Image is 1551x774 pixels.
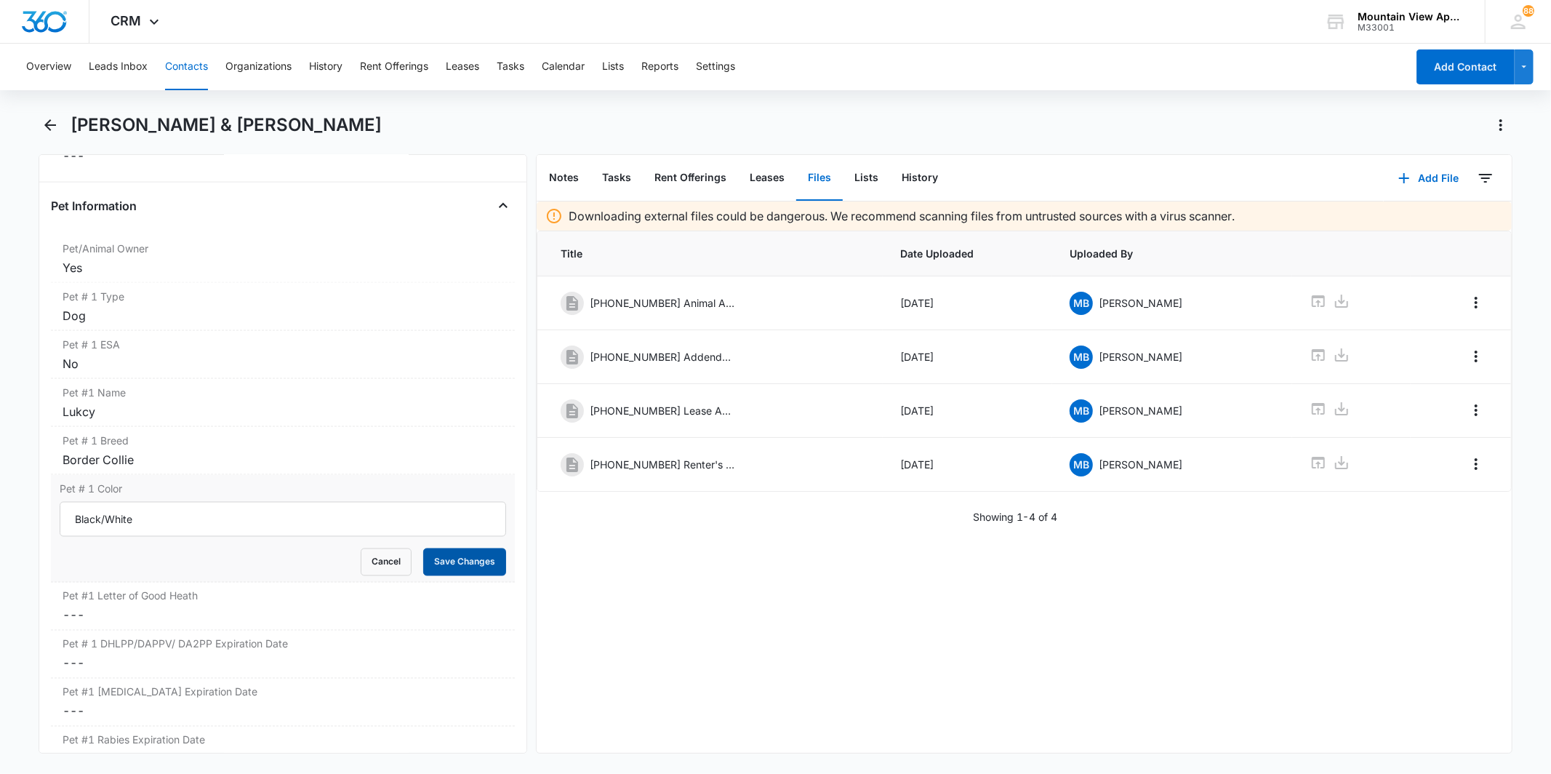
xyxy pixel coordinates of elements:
[1070,346,1093,369] span: MB
[225,44,292,90] button: Organizations
[360,44,428,90] button: Rent Offerings
[590,156,643,201] button: Tasks
[1099,457,1182,472] p: [PERSON_NAME]
[51,427,514,475] div: Pet # 1 BreedBorder Collie
[1416,49,1515,84] button: Add Contact
[883,330,1052,384] td: [DATE]
[1358,23,1464,33] div: account id
[63,637,502,652] label: Pet # 1 DHLPP/DAPPV/ DA2PP Expiration Date
[590,295,735,311] p: [PHONE_NUMBER] Animal Addendum.pdf
[63,607,502,624] dd: ---
[51,631,514,679] div: Pet # 1 DHLPP/DAPPV/ DA2PP Expiration Date---
[63,589,502,604] label: Pet #1 Letter of Good Heath
[1099,349,1182,364] p: [PERSON_NAME]
[796,156,843,201] button: Files
[446,44,479,90] button: Leases
[1070,399,1093,423] span: MB
[63,259,502,276] div: Yes
[537,156,590,201] button: Notes
[641,44,678,90] button: Reports
[843,156,890,201] button: Lists
[1464,399,1488,422] button: Overflow Menu
[51,379,514,427] div: Pet #1 NameLukcy
[63,751,502,768] dd: ---
[1464,291,1488,314] button: Overflow Menu
[1464,345,1488,368] button: Overflow Menu
[1474,167,1497,190] button: Filters
[1464,452,1488,476] button: Overflow Menu
[1358,11,1464,23] div: account name
[542,44,585,90] button: Calendar
[51,583,514,631] div: Pet #1 Letter of Good Heath---
[309,44,342,90] button: History
[26,44,71,90] button: Overview
[71,114,382,136] h1: [PERSON_NAME] & [PERSON_NAME]
[63,337,502,352] label: Pet # 1 ESA
[883,384,1052,438] td: [DATE]
[1070,246,1275,261] span: Uploaded By
[63,355,502,372] div: No
[1099,403,1182,418] p: [PERSON_NAME]
[1070,453,1093,476] span: MB
[738,156,796,201] button: Leases
[63,685,502,700] label: Pet #1 [MEDICAL_DATA] Expiration Date
[561,246,865,261] span: Title
[39,113,61,137] button: Back
[89,44,148,90] button: Leads Inbox
[1384,161,1474,196] button: Add File
[63,241,502,256] label: Pet/Animal Owner
[602,44,624,90] button: Lists
[63,433,502,448] label: Pet # 1 Breed
[361,548,412,576] button: Cancel
[63,451,502,468] div: Border Collie
[890,156,950,201] button: History
[63,385,502,400] label: Pet #1 Name
[1523,5,1534,17] span: 88
[51,283,514,331] div: Pet # 1 TypeDog
[63,307,502,324] div: Dog
[1099,295,1182,311] p: [PERSON_NAME]
[63,289,502,304] label: Pet # 1 Type
[1523,5,1534,17] div: notifications count
[590,403,735,418] p: [PHONE_NUMBER] Lease Agreement.pdf
[63,655,502,672] dd: ---
[60,502,505,537] input: Pet # 1 Color
[883,438,1052,492] td: [DATE]
[973,509,1058,524] p: Showing 1-4 of 4
[111,13,142,28] span: CRM
[63,403,502,420] div: Lukcy
[569,207,1235,225] p: Downloading external files could be dangerous. We recommend scanning files from untrusted sources...
[165,44,208,90] button: Contacts
[1489,113,1512,137] button: Actions
[51,197,137,215] h4: Pet Information
[696,44,735,90] button: Settings
[643,156,738,201] button: Rent Offerings
[1070,292,1093,315] span: MB
[63,733,502,748] label: Pet #1 Rabies Expiration Date
[900,246,1035,261] span: Date Uploaded
[590,349,735,364] p: [PHONE_NUMBER] Addendums.pdf
[423,548,506,576] button: Save Changes
[497,44,524,90] button: Tasks
[63,703,502,720] dd: ---
[63,147,502,164] dd: ---
[492,194,515,218] button: Close
[51,235,514,283] div: Pet/Animal OwnerYes
[60,481,505,496] label: Pet # 1 Color
[51,679,514,727] div: Pet #1 [MEDICAL_DATA] Expiration Date---
[51,331,514,379] div: Pet # 1 ESANo
[883,276,1052,330] td: [DATE]
[590,457,735,472] p: [PHONE_NUMBER] Renter's Insurance.pdf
